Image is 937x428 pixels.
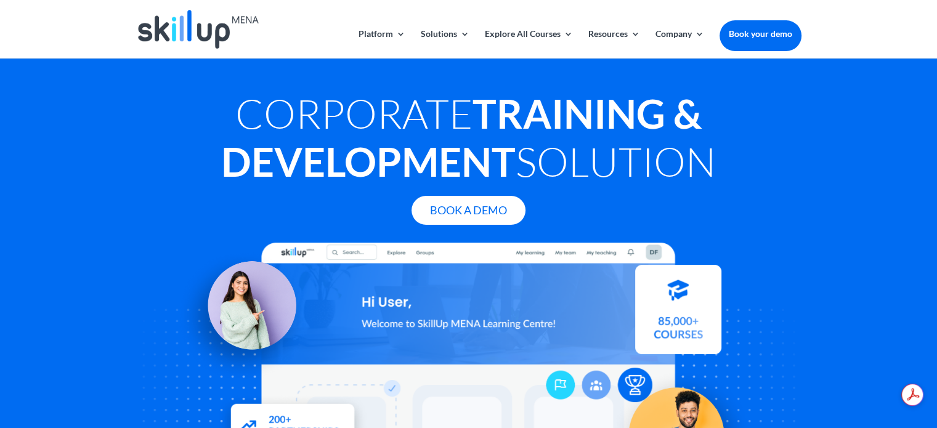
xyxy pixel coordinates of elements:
[221,89,702,185] strong: Training & Development
[421,30,469,59] a: Solutions
[635,270,721,360] img: Courses library - SkillUp MENA
[732,295,937,428] iframe: Chat Widget
[176,248,309,381] img: Learning Management Solution - SkillUp
[588,30,640,59] a: Resources
[485,30,573,59] a: Explore All Courses
[720,20,801,47] a: Book your demo
[655,30,704,59] a: Company
[138,10,259,49] img: Skillup Mena
[412,196,525,225] a: Book A Demo
[359,30,405,59] a: Platform
[136,89,801,192] h1: Corporate Solution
